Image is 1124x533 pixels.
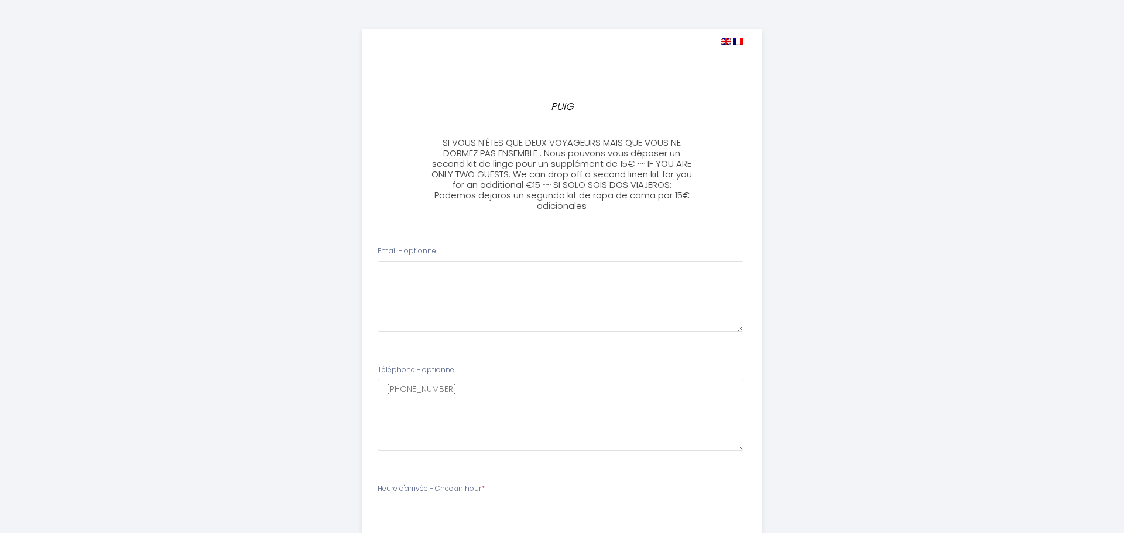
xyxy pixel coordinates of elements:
img: en.png [721,38,731,45]
label: Téléphone - optionnel [378,364,456,376]
label: Email - optionnel [378,246,438,257]
label: Heure d'arrivée - Checkin hour [378,483,485,494]
img: fr.png [733,38,743,45]
p: PUIG [437,99,687,115]
h3: SI VOUS N'ÊTES QUE DEUX VOYAGEURS MAIS QUE VOUS NE DORMEZ PAS ENSEMBLE : Nous pouvons vous dépose... [431,137,692,211]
